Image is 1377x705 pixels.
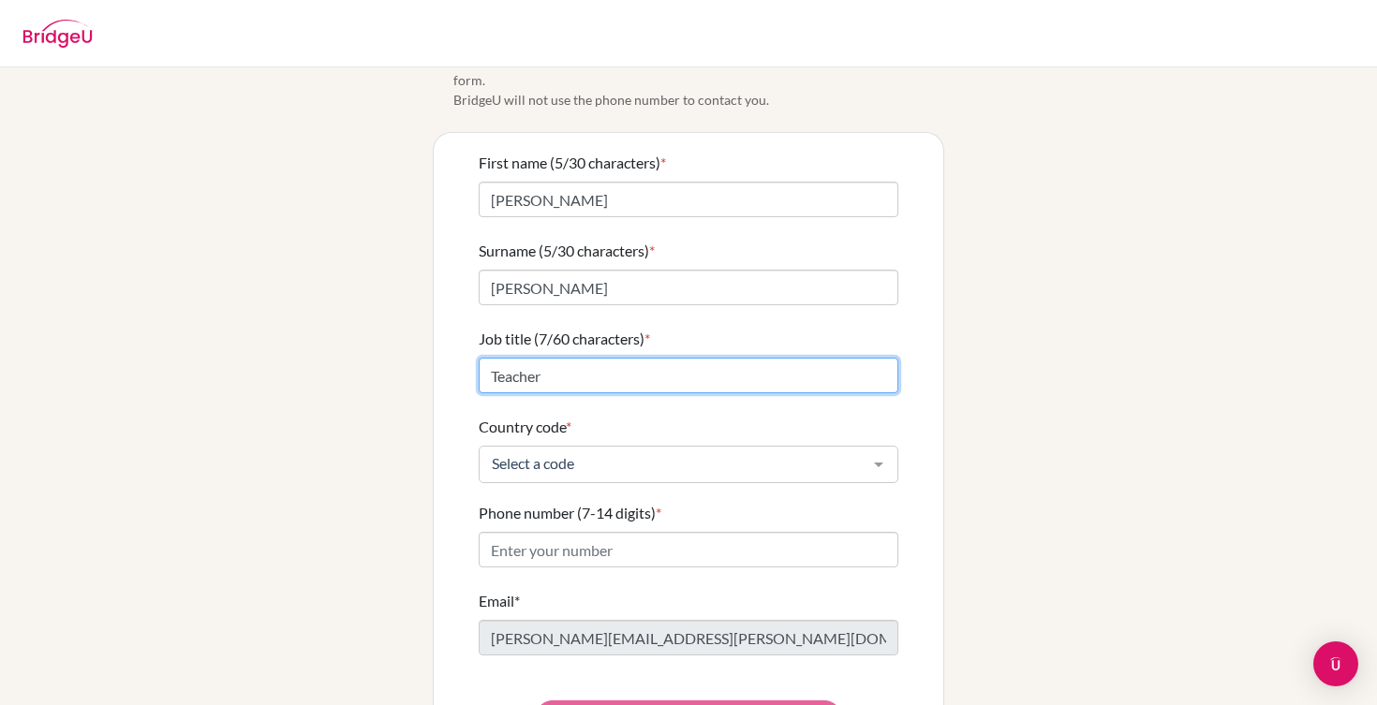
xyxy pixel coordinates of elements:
[479,532,898,567] input: Enter your number
[479,502,661,524] label: Phone number (7-14 digits)
[479,416,571,438] label: Country code
[479,358,898,393] input: Enter your job title
[479,590,520,612] label: Email*
[479,182,898,217] input: Enter your first name
[479,328,650,350] label: Job title (7/60 characters)
[479,240,655,262] label: Surname (5/30 characters)
[22,20,93,48] img: BridgeU logo
[479,270,898,305] input: Enter your surname
[1313,641,1358,686] div: Open Intercom Messenger
[487,454,860,473] span: Select a code
[479,152,666,174] label: First name (5/30 characters)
